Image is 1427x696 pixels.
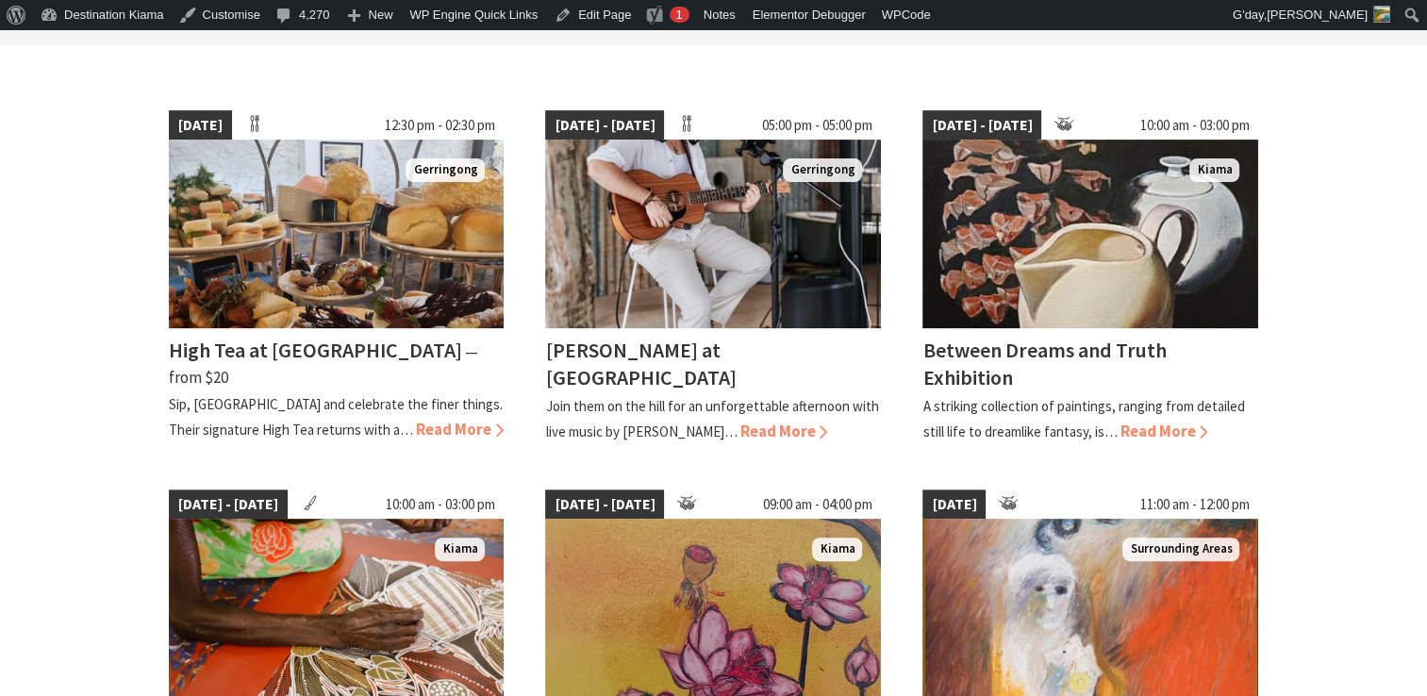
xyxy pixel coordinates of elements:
h4: [PERSON_NAME] at [GEOGRAPHIC_DATA] [545,337,736,390]
span: 1 [675,8,682,22]
span: 11:00 am - 12:00 pm [1130,489,1258,520]
img: Tayvin Martins [545,140,881,328]
span: 05:00 pm - 05:00 pm [752,110,881,141]
span: 10:00 am - 03:00 pm [375,489,504,520]
p: Join them on the hill for an unforgettable afternoon with live music by [PERSON_NAME]… [545,397,878,440]
span: [DATE] [922,489,986,520]
img: High Tea [169,140,505,328]
a: [DATE] 12:30 pm - 02:30 pm High Tea Gerringong High Tea at [GEOGRAPHIC_DATA] ⁠— from $20 Sip, [GE... [169,110,505,444]
span: 12:30 pm - 02:30 pm [374,110,504,141]
span: Kiama [812,538,862,561]
p: A striking collection of paintings, ranging from detailed still life to dreamlike fantasy, is… [922,397,1244,440]
a: [DATE] - [DATE] 10:00 am - 03:00 pm Kiama Between Dreams and Truth Exhibition A striking collecti... [922,110,1258,444]
span: [DATE] [169,110,232,141]
span: 09:00 am - 04:00 pm [753,489,881,520]
span: Gerringong [783,158,862,182]
span: [DATE] - [DATE] [169,489,288,520]
h4: Between Dreams and Truth Exhibition [922,337,1166,390]
p: Sip, [GEOGRAPHIC_DATA] and celebrate the finer things. Their signature High Tea returns with a… [169,395,503,439]
span: Kiama [1189,158,1239,182]
span: Read More [739,421,827,441]
h4: High Tea at [GEOGRAPHIC_DATA] [169,337,462,363]
span: [DATE] - [DATE] [922,110,1041,141]
span: [DATE] - [DATE] [545,110,664,141]
span: Read More [1120,421,1207,441]
span: Kiama [435,538,485,561]
span: 10:00 am - 03:00 pm [1130,110,1258,141]
span: Read More [416,419,504,439]
span: [DATE] - [DATE] [545,489,664,520]
span: Surrounding Areas [1122,538,1239,561]
span: [PERSON_NAME] [1267,8,1368,22]
span: Gerringong [406,158,485,182]
a: [DATE] - [DATE] 05:00 pm - 05:00 pm Tayvin Martins Gerringong [PERSON_NAME] at [GEOGRAPHIC_DATA] ... [545,110,881,444]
